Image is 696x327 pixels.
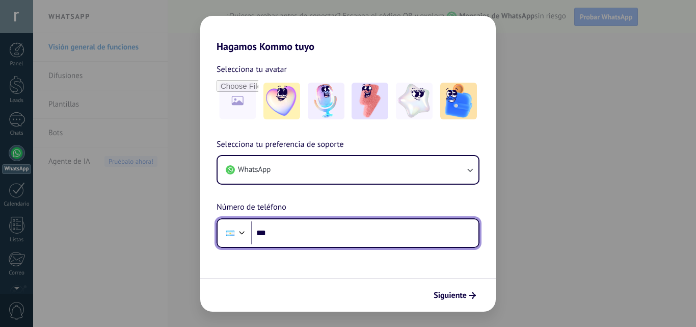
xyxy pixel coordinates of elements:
[263,83,300,119] img: -1.jpeg
[308,83,344,119] img: -2.jpeg
[396,83,433,119] img: -4.jpeg
[217,201,286,214] span: Número de teléfono
[217,63,287,76] span: Selecciona tu avatar
[434,292,467,299] span: Siguiente
[217,138,344,152] span: Selecciona tu preferencia de soporte
[440,83,477,119] img: -5.jpeg
[352,83,388,119] img: -3.jpeg
[218,156,478,184] button: WhatsApp
[238,165,271,175] span: WhatsApp
[429,287,480,304] button: Siguiente
[221,222,240,244] div: Argentina: + 54
[200,16,496,53] h2: Hagamos Kommo tuyo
